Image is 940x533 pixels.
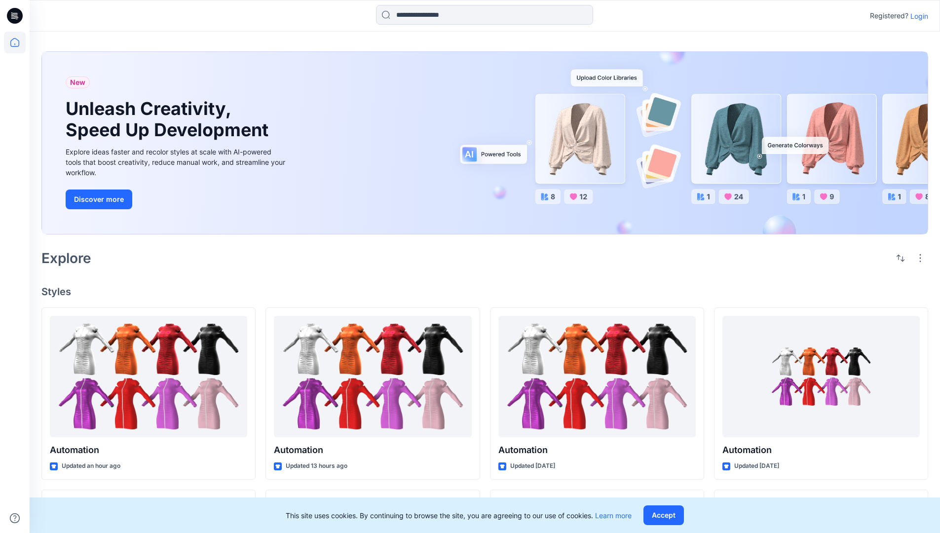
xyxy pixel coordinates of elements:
a: Learn more [595,511,632,520]
p: This site uses cookies. By continuing to browse the site, you are agreeing to our use of cookies. [286,510,632,521]
a: Automation [274,316,471,438]
p: Updated [DATE] [734,461,779,471]
p: Login [910,11,928,21]
p: Automation [498,443,696,457]
h4: Styles [41,286,928,298]
p: Automation [50,443,247,457]
div: Explore ideas faster and recolor styles at scale with AI-powered tools that boost creativity, red... [66,147,288,178]
p: Updated [DATE] [510,461,555,471]
p: Updated 13 hours ago [286,461,347,471]
p: Automation [722,443,920,457]
p: Registered? [870,10,908,22]
h1: Unleash Creativity, Speed Up Development [66,98,273,141]
a: Automation [50,316,247,438]
a: Automation [722,316,920,438]
p: Automation [274,443,471,457]
button: Accept [643,505,684,525]
h2: Explore [41,250,91,266]
a: Discover more [66,190,288,209]
p: Updated an hour ago [62,461,120,471]
a: Automation [498,316,696,438]
span: New [70,76,85,88]
button: Discover more [66,190,132,209]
